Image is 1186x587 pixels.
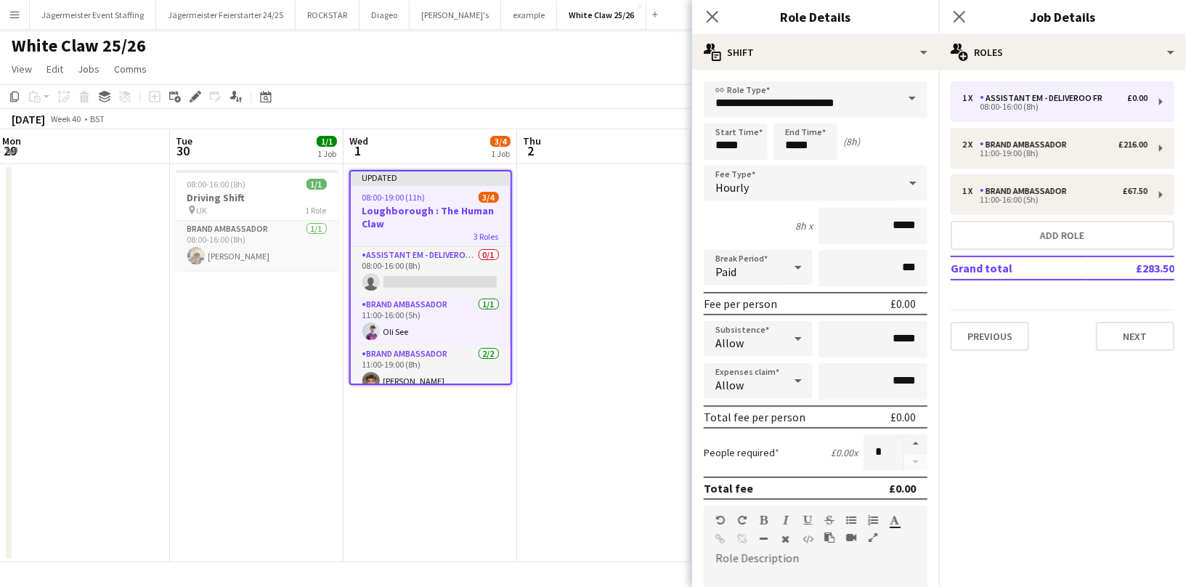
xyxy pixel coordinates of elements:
app-job-card: 08:00-16:00 (8h)1/1Driving Shift UK1 RoleBrand Ambassador1/108:00-16:00 (8h)[PERSON_NAME] [176,170,338,270]
h3: Loughborough : The Human Claw [351,204,511,230]
div: Shift [692,35,939,70]
span: 1 Role [306,205,327,216]
span: 08:00-16:00 (8h) [187,179,246,190]
button: Italic [781,514,791,526]
button: Paste as plain text [824,532,834,543]
div: [DATE] [12,112,45,126]
button: Diageo [360,1,410,29]
button: Bold [759,514,769,526]
span: 1/1 [306,179,327,190]
div: Brand Ambassador [980,186,1073,196]
span: Jobs [78,62,99,76]
div: 1 x [962,186,980,196]
app-card-role: Brand Ambassador1/108:00-16:00 (8h)[PERSON_NAME] [176,221,338,270]
span: Edit [46,62,63,76]
span: Tue [176,134,192,147]
div: (8h) [843,135,860,148]
span: 1 [347,142,368,159]
button: example [501,1,557,29]
button: Undo [715,514,726,526]
div: 08:00-16:00 (8h) [962,103,1148,110]
span: 3 Roles [474,231,499,242]
h3: Role Details [692,7,939,26]
button: Previous [951,322,1029,351]
span: Hourly [715,180,749,195]
td: Grand total [951,256,1088,280]
button: ROCKSTAR [296,1,360,29]
span: Allow [715,378,744,392]
div: 1 Job [491,148,510,159]
div: £216.00 [1118,139,1148,150]
a: Jobs [72,60,105,78]
div: BST [90,113,105,124]
button: Jägermeister Event Staffing [30,1,156,29]
button: White Claw 25/26 [557,1,646,29]
label: People required [704,446,779,459]
button: Ordered List [868,514,878,526]
button: Increase [904,434,927,453]
div: 11:00-16:00 (5h) [962,196,1148,203]
button: Text Color [890,514,900,526]
span: 08:00-19:00 (11h) [362,192,426,203]
a: Comms [108,60,153,78]
app-card-role: Brand Ambassador1/111:00-16:00 (5h)Oli See [351,296,511,346]
app-card-role: Assistant EM - Deliveroo FR0/108:00-16:00 (8h) [351,247,511,296]
span: 30 [174,142,192,159]
a: View [6,60,38,78]
div: £0.00 [890,410,916,424]
h3: Driving Shift [176,191,338,204]
button: Fullscreen [868,532,878,543]
div: Brand Ambassador [980,139,1073,150]
button: Unordered List [846,514,856,526]
div: £0.00 [889,481,916,495]
button: [PERSON_NAME]'s [410,1,501,29]
div: 11:00-19:00 (8h) [962,150,1148,157]
span: Mon [2,134,21,147]
div: Total fee [704,481,753,495]
div: 1 Job [317,148,336,159]
span: UK [197,205,208,216]
h1: White Claw 25/26 [12,35,146,57]
button: Next [1096,322,1174,351]
button: Horizontal Line [759,533,769,545]
span: Wed [349,134,368,147]
div: Total fee per person [704,410,805,424]
div: 8h x [795,219,813,232]
div: £0.00 [890,296,916,311]
td: £283.50 [1088,256,1174,280]
div: £0.00 x [831,446,858,459]
a: Edit [41,60,69,78]
app-job-card: Updated08:00-19:00 (11h)3/4Loughborough : The Human Claw3 RolesAssistant EM - Deliveroo FR0/108:0... [349,170,512,385]
button: Redo [737,514,747,526]
span: 2 [521,142,541,159]
div: 1 x [962,93,980,103]
div: Assistant EM - Deliveroo FR [980,93,1108,103]
span: Paid [715,264,736,279]
span: 1/1 [317,136,337,147]
div: Fee per person [704,296,777,311]
span: 3/4 [479,192,499,203]
app-card-role: Brand Ambassador2/211:00-19:00 (8h)[PERSON_NAME] [351,346,511,416]
span: Thu [523,134,541,147]
span: Allow [715,336,744,350]
h3: Job Details [939,7,1186,26]
button: Underline [803,514,813,526]
span: View [12,62,32,76]
span: 3/4 [490,136,511,147]
div: £67.50 [1123,186,1148,196]
span: Week 40 [48,113,84,124]
button: Jägermeister Feierstarter 24/25 [156,1,296,29]
button: HTML Code [803,533,813,545]
button: Add role [951,221,1174,250]
button: Clear Formatting [781,533,791,545]
div: 2 x [962,139,980,150]
span: Comms [114,62,147,76]
button: Strikethrough [824,514,834,526]
div: £0.00 [1127,93,1148,103]
button: Insert video [846,532,856,543]
div: Roles [939,35,1186,70]
div: Updated [351,171,511,183]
